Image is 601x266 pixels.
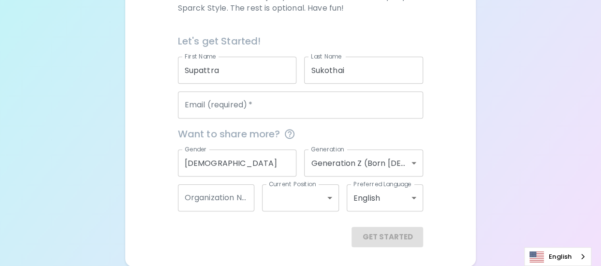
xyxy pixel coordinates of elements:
[524,247,591,266] aside: Language selected: English
[185,145,207,153] label: Gender
[269,180,316,188] label: Current Position
[524,247,591,266] div: Language
[311,145,344,153] label: Generation
[284,128,295,140] svg: This information is completely confidential and only used for aggregated appreciation studies at ...
[353,180,411,188] label: Preferred Language
[347,184,424,211] div: English
[311,52,341,60] label: Last Name
[178,126,424,142] span: Want to share more?
[185,52,216,60] label: First Name
[525,248,591,266] a: English
[178,33,424,49] h6: Let's get Started!
[304,149,423,177] div: Generation Z (Born [DEMOGRAPHIC_DATA] - [DEMOGRAPHIC_DATA])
